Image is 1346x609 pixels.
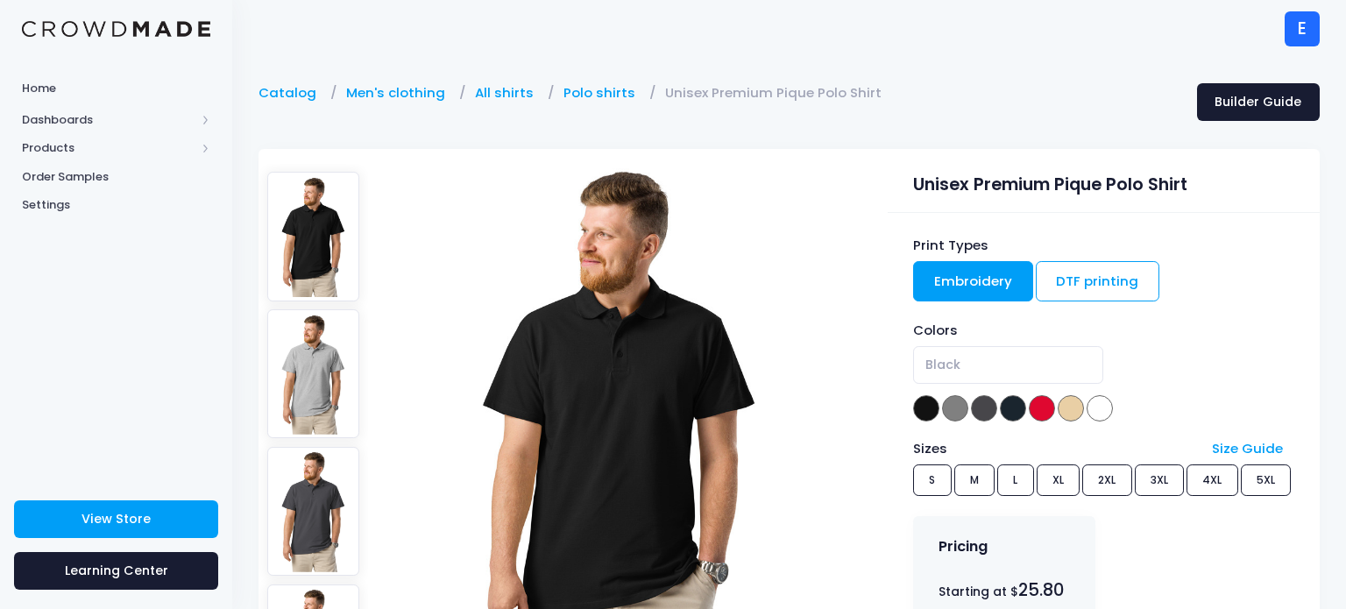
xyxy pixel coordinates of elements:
[22,21,210,38] img: Logo
[1197,83,1320,121] a: Builder Guide
[913,164,1294,198] div: Unisex Premium Pique Polo Shirt
[913,261,1033,301] a: Embroidery
[22,139,195,157] span: Products
[1212,439,1283,457] a: Size Guide
[22,80,210,97] span: Home
[1018,578,1064,602] span: 25.80
[81,510,151,528] span: View Store
[22,111,195,129] span: Dashboards
[22,196,210,214] span: Settings
[913,321,1294,340] div: Colors
[346,83,454,103] a: Men's clothing
[913,346,1103,384] span: Black
[14,500,218,538] a: View Store
[259,83,325,103] a: Catalog
[475,83,542,103] a: All shirts
[939,577,1069,603] div: Starting at $
[14,552,218,590] a: Learning Center
[22,168,210,186] span: Order Samples
[65,562,168,579] span: Learning Center
[563,83,644,103] a: Polo shirts
[925,356,960,374] span: Black
[904,439,1203,458] div: Sizes
[913,236,1294,255] div: Print Types
[939,538,988,556] h4: Pricing
[1285,11,1320,46] div: E
[665,83,890,103] a: Unisex Premium Pique Polo Shirt
[1036,261,1160,301] a: DTF printing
